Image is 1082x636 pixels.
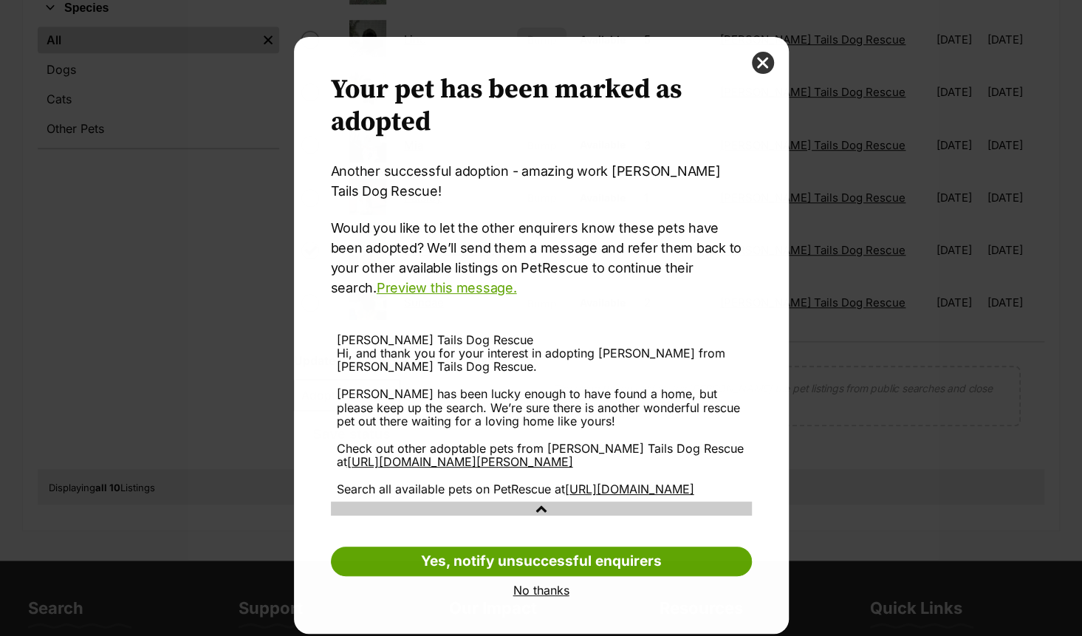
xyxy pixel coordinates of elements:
p: Another successful adoption - amazing work [PERSON_NAME] Tails Dog Rescue! [331,161,752,201]
span: [PERSON_NAME] Tails Dog Rescue [337,332,533,347]
div: Hi, and thank you for your interest in adopting [PERSON_NAME] from [PERSON_NAME] Tails Dog Rescue... [337,346,746,496]
p: Would you like to let the other enquirers know these pets have been adopted? We’ll send them a me... [331,218,752,298]
a: Yes, notify unsuccessful enquirers [331,547,752,576]
h2: Your pet has been marked as adopted [331,74,752,139]
a: No thanks [331,584,752,597]
a: [URL][DOMAIN_NAME] [565,482,694,496]
a: Preview this message. [377,280,517,295]
button: close [752,52,774,74]
a: [URL][DOMAIN_NAME][PERSON_NAME] [347,454,573,469]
